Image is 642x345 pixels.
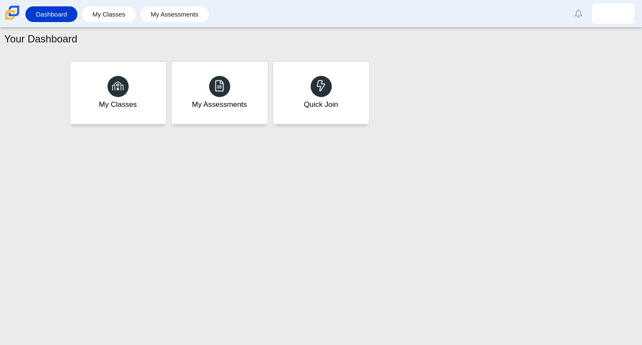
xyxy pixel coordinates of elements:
[3,16,21,23] a: Carmen School of Science & Technology
[99,99,137,110] div: My Classes
[273,61,370,125] a: Quick Join
[3,4,21,22] img: Carmen School of Science & Technology
[192,99,247,110] div: My Assessments
[304,99,338,110] div: Quick Join
[569,4,588,23] a: Alerts
[69,61,167,125] a: My Classes
[144,6,205,22] a: My Assessments
[171,61,268,125] a: My Assessments
[4,32,77,46] h1: Your Dashboard
[86,6,132,22] a: My Classes
[592,3,634,24] a: danny.fuentes.9dEfD5
[606,7,620,20] img: danny.fuentes.9dEfD5
[30,6,73,22] a: Dashboard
